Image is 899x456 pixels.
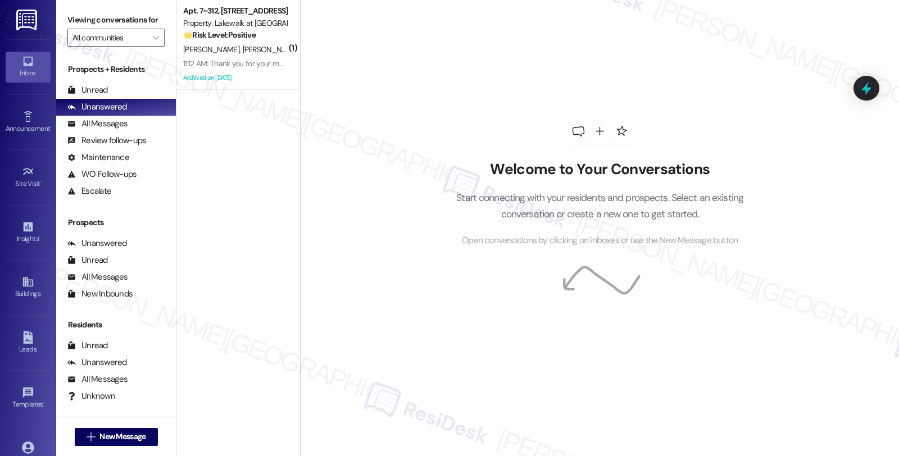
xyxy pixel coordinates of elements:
[40,178,42,186] span: •
[67,118,128,130] div: All Messages
[183,30,256,40] strong: 🌟 Risk Level: Positive
[87,432,95,441] i: 
[153,33,159,42] i: 
[6,52,51,82] a: Inbox
[6,383,51,413] a: Templates •
[67,101,127,113] div: Unanswered
[56,63,176,75] div: Prospects + Residents
[6,217,51,248] a: Insights •
[43,399,45,407] span: •
[99,431,146,443] span: New Message
[67,390,115,402] div: Unknown
[67,152,129,163] div: Maintenance
[462,234,738,248] span: Open conversations by clicking on inboxes or use the New Message button
[56,217,176,229] div: Prospects
[6,272,51,303] a: Buildings
[67,288,133,300] div: New Inbounds
[183,58,839,69] div: 11:12 AM: Thank you for your message. Our offices are currently closed, but we will contact you w...
[67,168,137,180] div: WO Follow-ups
[243,44,299,54] span: [PERSON_NAME]
[67,271,128,283] div: All Messages
[6,162,51,193] a: Site Visit •
[6,328,51,358] a: Leads
[67,340,108,352] div: Unread
[39,233,40,241] span: •
[182,71,288,85] div: Archived on [DATE]
[67,254,108,266] div: Unread
[183,17,287,29] div: Property: Lakewalk at [GEOGRAPHIC_DATA]
[67,185,111,197] div: Escalate
[183,44,243,54] span: [PERSON_NAME]
[439,190,761,222] p: Start connecting with your residents and prospects. Select an existing conversation or create a n...
[67,135,146,147] div: Review follow-ups
[72,29,147,47] input: All communities
[16,10,39,30] img: ResiDesk Logo
[67,357,127,368] div: Unanswered
[67,373,128,385] div: All Messages
[67,238,127,249] div: Unanswered
[67,84,108,96] div: Unread
[67,11,165,29] label: Viewing conversations for
[439,161,761,179] h2: Welcome to Your Conversations
[50,123,52,131] span: •
[56,319,176,331] div: Residents
[183,5,287,17] div: Apt. 7~312, [STREET_ADDRESS]
[75,428,158,446] button: New Message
